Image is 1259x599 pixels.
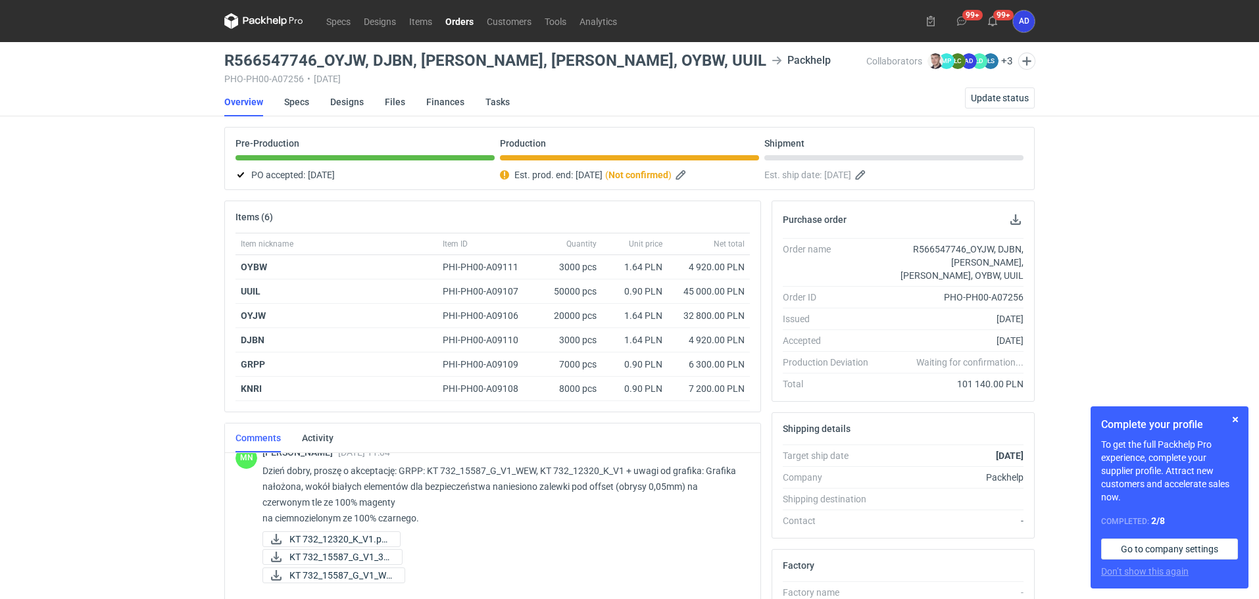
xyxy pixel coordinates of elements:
[965,87,1035,108] button: Update status
[443,285,531,298] div: PHI-PH00-A09107
[307,74,310,84] span: •
[536,304,602,328] div: 20000 pcs
[224,53,766,68] h3: R566547746_OYJW, DJBN, GRPP, KNRI, OYBW, UUIL
[536,377,602,401] div: 8000 pcs
[607,260,662,274] div: 1.64 PLN
[1018,53,1035,70] button: Edit collaborators
[308,167,335,183] span: [DATE]
[916,356,1024,369] em: Waiting for confirmation...
[536,279,602,304] div: 50000 pcs
[1013,11,1035,32] figcaption: AD
[674,167,690,183] button: Edit estimated production end date
[284,87,309,116] a: Specs
[714,239,745,249] span: Net total
[302,423,333,452] a: Activity
[536,328,602,352] div: 3000 pcs
[443,382,531,395] div: PHI-PH00-A09108
[764,138,804,149] p: Shipment
[673,285,745,298] div: 45 000.00 PLN
[241,239,293,249] span: Item nickname
[879,312,1024,325] div: [DATE]
[608,170,668,180] strong: Not confirmed
[783,471,879,484] div: Company
[241,286,260,297] strong: UUIL
[607,309,662,322] div: 1.64 PLN
[854,167,870,183] button: Edit estimated shipping date
[950,53,966,69] figcaption: ŁC
[485,87,510,116] a: Tasks
[289,532,389,546] span: KT 732_12320_K_V1.pd...
[1013,11,1035,32] div: Anita Dolczewska
[500,138,546,149] p: Production
[224,74,866,84] div: PHO-PH00-A07256 [DATE]
[289,550,391,564] span: KT 732_15587_G_V1_3D...
[607,382,662,395] div: 0.90 PLN
[772,53,831,68] div: Packhelp
[668,170,672,180] em: )
[241,335,264,345] strong: DJBN
[262,463,739,526] p: Dzień dobry, proszę o akceptację: GRPP: KT 732_15587_G_V1_WEW, KT 732_12320_K_V1 + uwagi od grafi...
[879,471,1024,484] div: Packhelp
[1008,212,1024,228] button: Download PO
[783,214,847,225] h2: Purchase order
[783,586,879,599] div: Factory name
[673,260,745,274] div: 4 920.00 PLN
[879,291,1024,304] div: PHO-PH00-A07256
[576,167,603,183] span: [DATE]
[443,309,531,322] div: PHI-PH00-A09106
[235,138,299,149] p: Pre-Production
[927,53,943,69] img: Maciej Sikora
[879,243,1024,282] div: R566547746_OYJW, DJBN, [PERSON_NAME], [PERSON_NAME], OYBW, UUIL
[357,13,403,29] a: Designs
[1001,55,1013,67] button: +3
[443,260,531,274] div: PHI-PH00-A09111
[235,212,273,222] h2: Items (6)
[224,13,303,29] svg: Packhelp Pro
[972,53,987,69] figcaption: ŁD
[866,56,922,66] span: Collaborators
[783,312,879,325] div: Issued
[879,514,1024,527] div: -
[262,549,394,565] div: KT 732_15587_G_V1_3D.JPG
[573,13,624,29] a: Analytics
[1101,438,1238,504] p: To get the full Packhelp Pro experience, complete your supplier profile. Attract new customers an...
[1101,539,1238,560] a: Go to company settings
[783,492,879,506] div: Shipping destination
[605,170,608,180] em: (
[607,333,662,347] div: 1.64 PLN
[971,93,1029,103] span: Update status
[443,333,531,347] div: PHI-PH00-A09110
[262,567,394,583] div: KT 732_15587_G_V1_WEW.pdf
[673,309,745,322] div: 32 800.00 PLN
[566,239,597,249] span: Quantity
[783,514,879,527] div: Contact
[262,567,405,583] a: KT 732_15587_G_V1_WE...
[538,13,573,29] a: Tools
[241,310,266,321] strong: OYJW
[951,11,972,32] button: 99+
[241,359,265,370] strong: GRPP
[536,352,602,377] div: 7000 pcs
[996,450,1024,461] strong: [DATE]
[262,549,403,565] a: KT 732_15587_G_V1_3D...
[403,13,439,29] a: Items
[961,53,977,69] figcaption: AD
[241,383,262,394] strong: KNRI
[235,423,281,452] a: Comments
[982,11,1003,32] button: 99+
[330,87,364,116] a: Designs
[289,568,394,583] span: KT 732_15587_G_V1_WE...
[480,13,538,29] a: Customers
[235,447,257,469] div: Małgorzata Nowotna
[443,358,531,371] div: PHI-PH00-A09109
[320,13,357,29] a: Specs
[607,285,662,298] div: 0.90 PLN
[439,13,480,29] a: Orders
[262,531,394,547] div: KT 732_12320_K_V1.pdf
[385,87,405,116] a: Files
[673,382,745,395] div: 7 200.00 PLN
[783,449,879,462] div: Target ship date
[1101,565,1189,578] button: Don’t show this again
[629,239,662,249] span: Unit price
[879,377,1024,391] div: 101 140.00 PLN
